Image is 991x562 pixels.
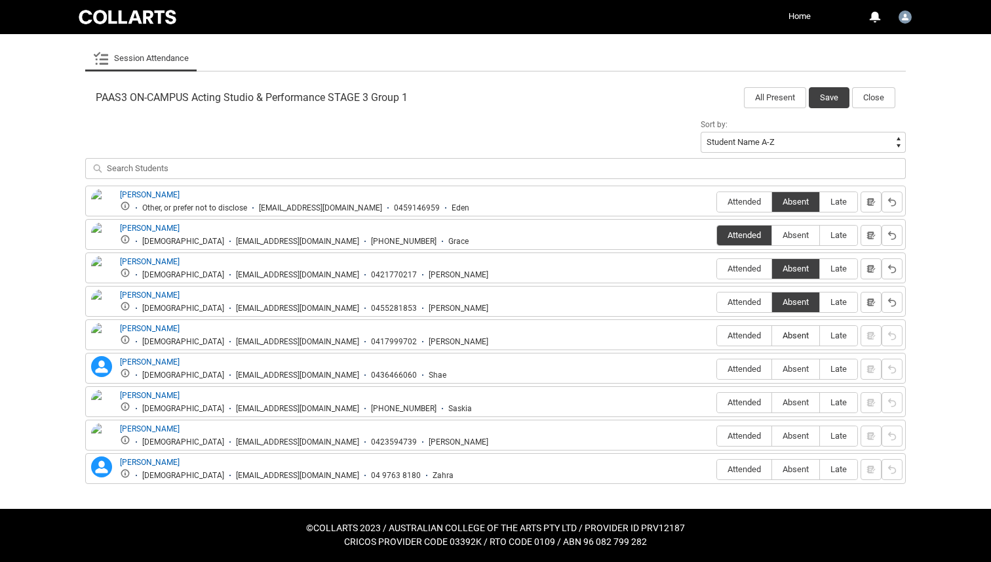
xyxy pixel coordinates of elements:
div: [DEMOGRAPHIC_DATA] [142,404,224,414]
img: Luke Hill-Smith [91,323,112,361]
span: Attended [717,297,771,307]
span: Attended [717,431,771,441]
div: Shae [429,371,446,380]
span: Late [820,331,857,340]
span: Attended [717,197,771,207]
img: Javier Lumsden [91,256,112,285]
span: Late [820,464,857,474]
div: 0436466060 [371,371,417,380]
lightning-icon: Zahra Winther [91,456,112,477]
div: [EMAIL_ADDRESS][DOMAIN_NAME] [259,203,382,213]
div: 0421770217 [371,270,417,280]
img: Saskia Hansom [91,390,112,418]
button: Reset [882,325,903,346]
div: Grace [448,237,469,247]
a: [PERSON_NAME] [120,257,180,266]
div: 0423594739 [371,437,417,447]
span: Absent [772,431,819,441]
a: [PERSON_NAME] [120,291,180,300]
a: Session Attendance [93,45,189,71]
img: Tamara Klein [91,423,112,452]
span: Absent [772,197,819,207]
div: Eden [452,203,469,213]
button: Reset [882,258,903,279]
span: Absent [772,230,819,240]
div: [PERSON_NAME] [429,337,488,347]
div: [DEMOGRAPHIC_DATA] [142,237,224,247]
div: 0417999702 [371,337,417,347]
div: [DEMOGRAPHIC_DATA] [142,471,224,481]
span: Absent [772,331,819,340]
div: [EMAIL_ADDRESS][DOMAIN_NAME] [236,237,359,247]
button: Reset [882,225,903,246]
li: Session Attendance [85,45,197,71]
a: [PERSON_NAME] [120,190,180,199]
div: [PERSON_NAME] [429,270,488,280]
lightning-icon: Ruby Mulcahy Gamble [91,356,112,377]
a: [PERSON_NAME] [120,224,180,233]
span: Absent [772,464,819,474]
button: Notes [861,292,882,313]
button: Save [809,87,849,108]
div: 0455281853 [371,304,417,313]
span: Attended [717,264,771,273]
div: [DEMOGRAPHIC_DATA] [142,437,224,447]
span: Late [820,264,857,273]
button: Notes [861,258,882,279]
div: [PHONE_NUMBER] [371,237,437,247]
span: Absent [772,264,819,273]
button: All Present [744,87,806,108]
span: Absent [772,397,819,407]
div: [EMAIL_ADDRESS][DOMAIN_NAME] [236,437,359,447]
div: [PERSON_NAME] [429,304,488,313]
a: [PERSON_NAME] [120,357,180,367]
input: Search Students [85,158,906,179]
button: Reset [882,292,903,313]
button: User Profile Emma.Valente [895,5,915,26]
button: Close [852,87,895,108]
div: Saskia [448,404,472,414]
span: Late [820,230,857,240]
a: [PERSON_NAME] [120,458,180,467]
div: [DEMOGRAPHIC_DATA] [142,371,224,380]
button: Reset [882,392,903,413]
button: Reset [882,191,903,212]
div: 04 9763 8180 [371,471,421,481]
div: [EMAIL_ADDRESS][DOMAIN_NAME] [236,471,359,481]
div: [EMAIL_ADDRESS][DOMAIN_NAME] [236,270,359,280]
span: Attended [717,464,771,474]
div: [EMAIL_ADDRESS][DOMAIN_NAME] [236,337,359,347]
button: Reset [882,426,903,447]
div: [DEMOGRAPHIC_DATA] [142,304,224,313]
a: [PERSON_NAME] [120,324,180,333]
img: Eden Kurrajong [91,189,112,218]
span: Late [820,364,857,374]
img: Kaitlin Devine [91,289,112,318]
button: Notes [861,225,882,246]
div: Zahra [433,471,454,481]
span: Late [820,397,857,407]
span: Sort by: [701,120,728,129]
span: Late [820,297,857,307]
div: Other, or prefer not to disclose [142,203,247,213]
span: Late [820,431,857,441]
a: Home [785,7,814,26]
div: [EMAIL_ADDRESS][DOMAIN_NAME] [236,371,359,380]
a: [PERSON_NAME] [120,391,180,400]
button: Reset [882,359,903,380]
span: Attended [717,331,771,340]
button: Reset [882,459,903,480]
span: Absent [772,364,819,374]
span: PAAS3 ON-CAMPUS Acting Studio & Performance STAGE 3 Group 1 [96,91,408,104]
div: [PERSON_NAME] [429,437,488,447]
span: Attended [717,397,771,407]
div: 0459146959 [394,203,440,213]
div: [DEMOGRAPHIC_DATA] [142,270,224,280]
span: Attended [717,364,771,374]
a: [PERSON_NAME] [120,424,180,433]
span: Absent [772,297,819,307]
div: [DEMOGRAPHIC_DATA] [142,337,224,347]
div: [PHONE_NUMBER] [371,404,437,414]
span: Late [820,197,857,207]
div: [EMAIL_ADDRESS][DOMAIN_NAME] [236,304,359,313]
